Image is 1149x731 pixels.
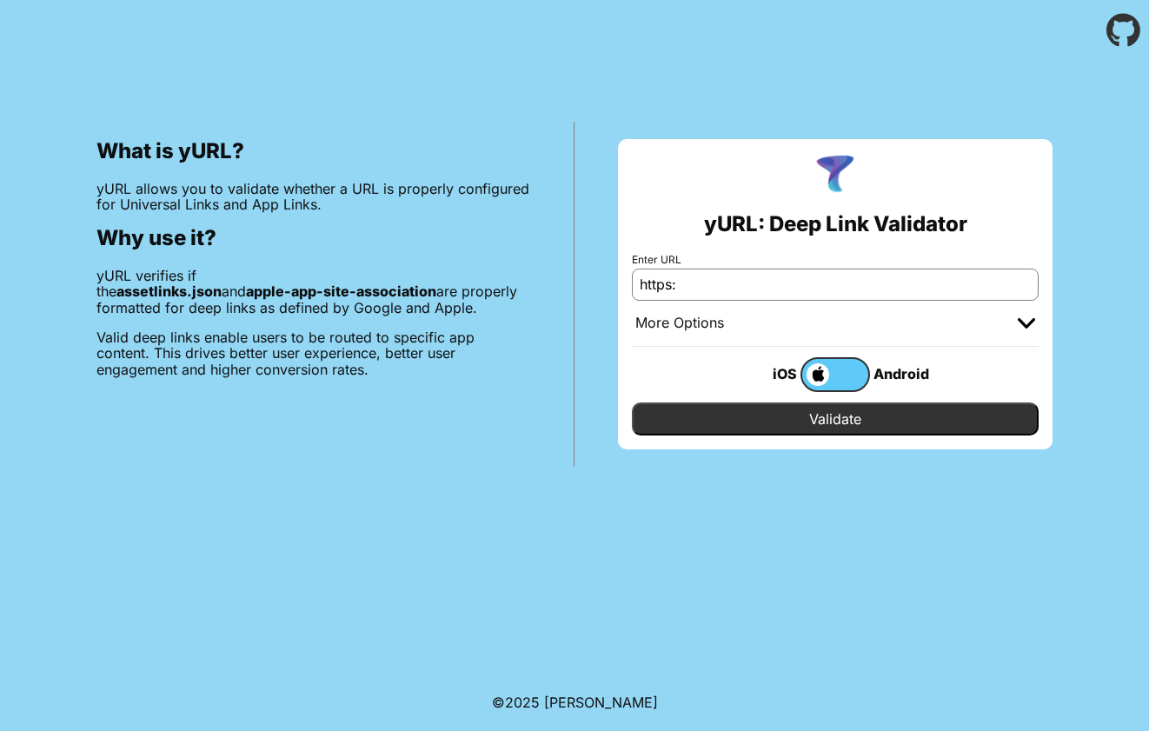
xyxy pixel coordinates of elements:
[870,362,940,385] div: Android
[813,153,858,198] img: yURL Logo
[116,282,222,300] b: assetlinks.json
[96,181,530,213] p: yURL allows you to validate whether a URL is properly configured for Universal Links and App Links.
[96,329,530,377] p: Valid deep links enable users to be routed to specific app content. This drives better user exper...
[635,315,724,332] div: More Options
[632,402,1039,435] input: Validate
[1018,318,1035,329] img: chevron
[246,282,436,300] b: apple-app-site-association
[505,694,540,711] span: 2025
[544,694,658,711] a: Michael Ibragimchayev's Personal Site
[96,226,530,250] h2: Why use it?
[632,254,1039,266] label: Enter URL
[731,362,800,385] div: iOS
[632,269,1039,300] input: e.g. https://app.chayev.com/xyx
[96,139,530,163] h2: What is yURL?
[96,268,530,316] p: yURL verifies if the and are properly formatted for deep links as defined by Google and Apple.
[492,674,658,731] footer: ©
[704,212,967,236] h2: yURL: Deep Link Validator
